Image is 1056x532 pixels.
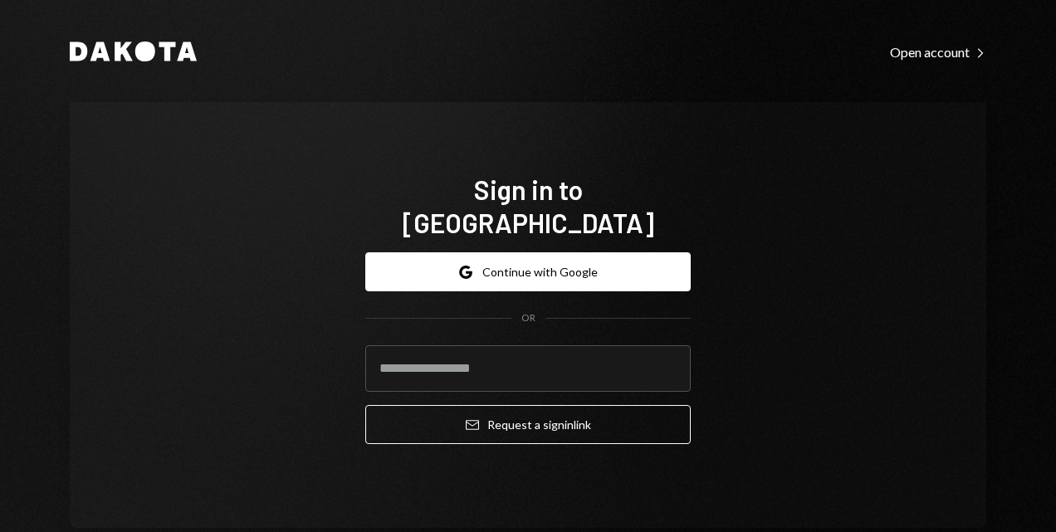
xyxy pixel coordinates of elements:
[365,405,691,444] button: Request a signinlink
[890,42,986,61] a: Open account
[365,252,691,291] button: Continue with Google
[521,311,535,325] div: OR
[365,173,691,239] h1: Sign in to [GEOGRAPHIC_DATA]
[890,44,986,61] div: Open account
